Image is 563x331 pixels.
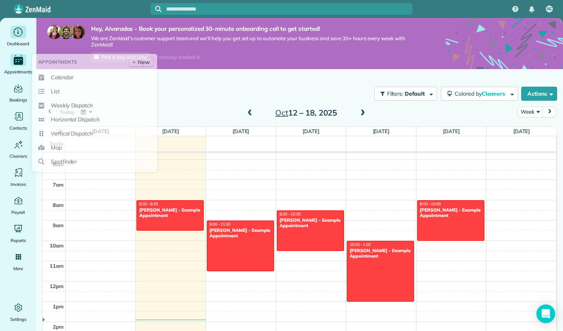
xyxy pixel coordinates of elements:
[387,90,403,97] span: Filters:
[455,90,508,97] span: Colored by
[51,73,74,81] span: Calendar
[59,25,73,39] img: jorge-587dff0eeaa6aab1f244e6dc62b8924c3b6ad411094392a53c71c6c4a576187d.jpg
[50,263,64,269] span: 11am
[35,70,154,84] a: Calendar
[9,96,27,104] span: Bookings
[536,304,555,323] div: Open Intercom Messenger
[51,87,60,95] span: List
[513,128,530,134] a: [DATE]
[210,222,231,227] span: 9:00 - 11:30
[7,40,29,48] span: Dashboard
[129,57,154,67] a: New
[3,194,33,216] a: Payroll
[3,110,33,132] a: Contacts
[524,1,540,18] div: Notifications
[9,124,27,132] span: Contacts
[53,222,64,228] span: 9am
[139,201,158,206] span: 8:00 - 9:30
[51,101,93,109] span: Weekly Dispatch
[50,283,64,289] span: 12pm
[138,58,150,66] span: New
[35,84,154,98] a: List
[280,212,301,217] span: 8:30 - 10:30
[51,144,62,151] span: Map
[482,90,507,97] span: Cleaners
[11,180,26,188] span: Invoices
[162,128,179,134] a: [DATE]
[139,207,201,219] div: [PERSON_NAME] - Example Appointment
[3,138,33,160] a: Cleaners
[91,25,422,33] strong: Hey, Alvarados - Book your personalized 30-minute onboarding call to get started!
[374,87,437,101] button: Filters: Default
[13,265,23,272] span: More
[350,242,371,247] span: 10:00 - 1:00
[35,126,154,141] a: Vertical Dispatch
[35,155,154,169] a: Spotfinder
[405,90,425,97] span: Default
[53,182,64,188] span: 7am
[151,6,161,12] button: Focus search
[3,166,33,188] a: Invoices
[11,237,26,244] span: Reports
[71,25,85,39] img: michelle-19f622bdf1676172e81f8f8fba1fb50e276960ebfe0243fe18214015130c80e4.jpg
[51,130,93,137] span: Vertical Dispatch
[521,87,557,101] button: Actions
[303,128,319,134] a: [DATE]
[420,207,482,219] div: [PERSON_NAME] - Example Appointment
[3,82,33,104] a: Bookings
[279,217,342,229] div: [PERSON_NAME] - Example Appointment
[349,248,412,259] div: [PERSON_NAME] - Example Appointment
[50,242,64,249] span: 10am
[10,315,27,323] span: Settings
[3,301,33,323] a: Settings
[257,109,355,117] h2: 12 – 18, 2025
[517,107,543,117] button: Week
[233,128,249,134] a: [DATE]
[155,6,161,12] svg: Focus search
[35,112,154,126] a: Horizontal Dispatch
[91,52,151,62] a: Pick a day and time
[420,201,441,206] span: 8:00 - 10:00
[275,108,288,117] span: Oct
[370,87,437,101] a: Filters: Default
[443,128,460,134] a: [DATE]
[3,54,33,76] a: Appointments
[51,116,100,123] span: Horizontal Dispatch
[51,158,77,165] span: Spotfinder
[91,35,422,48] span: We are ZenMaid’s customer support team and we’ll help you get set up to automate your business an...
[9,152,27,160] span: Cleaners
[547,6,552,12] span: AC
[4,68,32,76] span: Appointments
[47,25,61,39] img: maria-72a9807cf96188c08ef61303f053569d2e2a8a1cde33d635c8a3ac13582a053d.jpg
[209,228,272,239] div: [PERSON_NAME] - Example Appointment
[3,26,33,48] a: Dashboard
[11,208,25,216] span: Payroll
[152,52,204,62] div: I already booked it
[3,222,33,244] a: Reports
[53,202,64,208] span: 8am
[441,87,518,101] button: Colored byCleaners
[53,324,64,330] span: 2pm
[35,141,154,155] a: Map
[53,303,64,310] span: 1pm
[35,98,154,112] a: Weekly Dispatch
[373,128,390,134] a: [DATE]
[542,107,557,117] button: next
[38,58,77,66] span: Appointments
